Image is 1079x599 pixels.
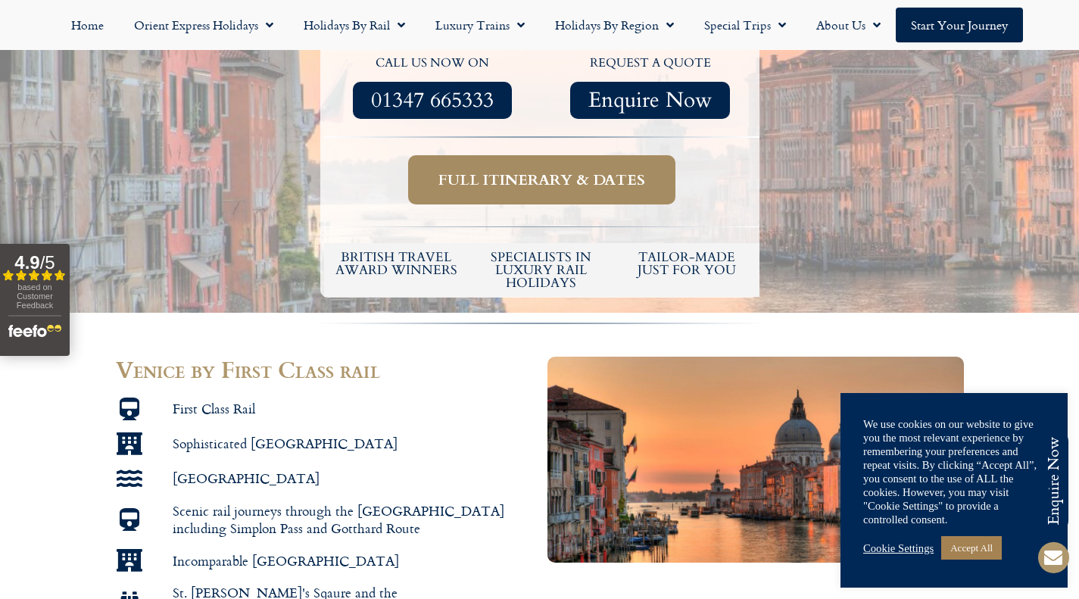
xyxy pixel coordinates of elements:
a: Home [56,8,119,42]
span: Incomparable [GEOGRAPHIC_DATA] [169,552,399,569]
h6: Specialists in luxury rail holidays [476,251,607,289]
nav: Menu [8,8,1071,42]
div: We use cookies on our website to give you the most relevant experience by remembering your prefer... [863,417,1045,526]
a: About Us [801,8,896,42]
div: Blocked (selector): [840,393,1068,588]
a: 01347 665333 [353,82,512,119]
a: Enquire Now [570,82,730,119]
a: Full itinerary & dates [408,155,675,204]
img: Orient Express Special Venice compressed [547,357,964,563]
a: Start your Journey [896,8,1023,42]
a: Luxury Trains [420,8,540,42]
span: First Class Rail [169,400,255,417]
a: Holidays by Rail [288,8,420,42]
span: Scenic rail journeys through the [GEOGRAPHIC_DATA] including Simplon Pass and Gotthard Route [169,502,532,538]
span: Sophisticated [GEOGRAPHIC_DATA] [169,435,398,452]
a: Accept All [941,536,1002,560]
h5: British Travel Award winners [332,251,462,276]
span: [GEOGRAPHIC_DATA] [169,470,320,487]
span: Venice by First Class rail [116,352,380,385]
a: Special Trips [689,8,801,42]
p: request a quote [549,54,752,73]
p: call us now on [332,54,535,73]
h5: tailor-made just for you [622,251,752,276]
span: Enquire Now [588,91,712,110]
a: Cookie Settings [863,541,934,555]
a: Orient Express Holidays [119,8,288,42]
span: Full itinerary & dates [438,170,645,189]
span: 01347 665333 [371,91,494,110]
a: Holidays by Region [540,8,689,42]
